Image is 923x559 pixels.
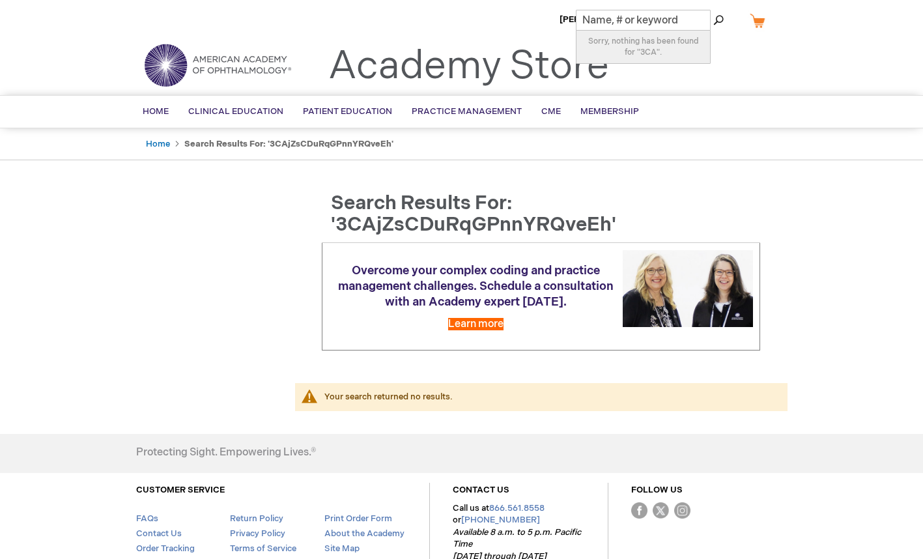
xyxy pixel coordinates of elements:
[136,543,195,554] a: Order Tracking
[143,106,169,117] span: Home
[338,264,614,309] span: Overcome your complex coding and practice management challenges. Schedule a consultation with an ...
[230,543,296,554] a: Terms of Service
[580,106,639,117] span: Membership
[331,192,616,236] span: Search results for: '3CAjZsCDuRqGPnnYRQveEh'
[136,485,225,495] a: CUSTOMER SERVICE
[184,139,393,149] strong: Search results for: '3CAjZsCDuRqGPnnYRQveEh'
[631,485,683,495] a: FOLLOW US
[461,515,540,525] a: [PHONE_NUMBER]
[588,36,699,57] span: Sorry, nothing has been found for "3CA".
[303,106,392,117] span: Patient Education
[328,43,609,90] a: Academy Store
[448,318,504,330] a: Learn more
[324,513,392,524] a: Print Order Form
[136,513,158,524] a: FAQs
[324,391,774,403] div: Your search returned no results.
[653,502,669,519] img: Twitter
[136,528,182,539] a: Contact Us
[324,528,405,539] a: About the Academy
[136,447,316,459] h4: Protecting Sight. Empowering Lives.®
[679,7,729,33] span: Search
[453,485,509,495] a: CONTACT US
[489,503,545,513] a: 866.561.8558
[541,106,561,117] span: CME
[230,513,283,524] a: Return Policy
[674,502,690,519] img: instagram
[146,139,170,149] a: Home
[412,106,522,117] span: Practice Management
[623,250,753,326] img: Schedule a consultation with an Academy expert today
[631,502,647,519] img: Facebook
[576,10,711,31] input: Name, # or keyword
[230,528,285,539] a: Privacy Policy
[324,543,360,554] a: Site Map
[188,106,283,117] span: Clinical Education
[560,14,632,25] a: [PERSON_NAME]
